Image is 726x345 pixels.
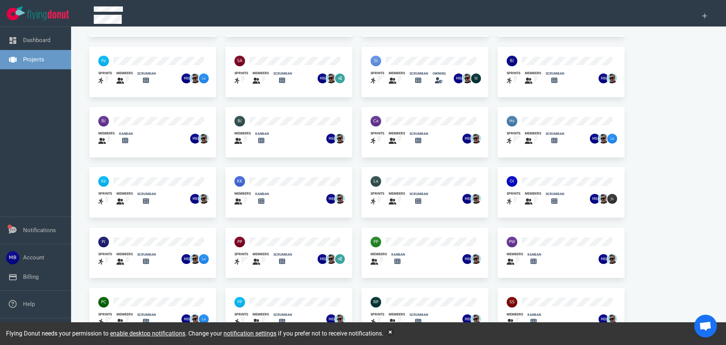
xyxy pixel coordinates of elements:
[335,134,345,144] img: 26
[137,252,156,257] div: scrumban
[410,131,428,136] div: scrumban
[471,73,481,83] img: 26
[181,254,191,264] img: 26
[471,254,481,264] img: 26
[546,71,564,76] div: scrumban
[389,71,405,86] a: members
[234,131,251,146] a: members
[137,71,156,76] div: scrumban
[234,237,245,247] img: 40
[389,312,405,317] div: members
[234,191,251,196] div: members
[507,131,520,146] a: sprints
[599,314,608,324] img: 26
[199,134,209,144] img: 26
[527,312,541,317] div: kanban
[326,314,336,324] img: 26
[410,71,428,76] div: scrumban
[253,312,269,327] a: members
[507,237,517,247] img: 40
[326,194,336,204] img: 26
[507,176,517,187] img: 40
[110,330,185,337] a: enable desktop notifications
[137,192,156,197] div: scrumban
[199,194,209,204] img: 26
[98,297,109,308] img: 40
[234,312,248,317] div: sprints
[607,194,617,204] img: 26
[223,330,276,337] a: notification settings
[410,312,428,317] div: scrumban
[546,192,564,197] div: scrumban
[371,191,384,196] div: sprints
[326,73,336,83] img: 26
[98,71,112,76] div: sprints
[318,73,327,83] img: 26
[599,134,608,144] img: 26
[599,254,608,264] img: 26
[326,254,336,264] img: 26
[462,73,472,83] img: 26
[23,301,35,308] a: Help
[389,191,405,206] a: members
[273,312,292,317] div: scrumban
[98,191,112,196] div: sprints
[338,76,342,80] text: +2
[607,314,617,324] img: 26
[371,237,381,247] img: 40
[507,252,523,267] a: members
[190,254,200,264] img: 26
[98,252,112,267] a: sprints
[116,191,133,206] a: members
[181,314,191,324] img: 26
[371,252,387,267] a: members
[326,134,336,144] img: 26
[525,71,541,86] a: members
[525,71,541,76] div: members
[433,71,446,76] div: owning
[190,314,200,324] img: 26
[98,131,115,146] a: members
[507,71,520,86] a: sprints
[391,252,405,257] div: kanban
[234,252,248,267] a: sprints
[199,314,209,324] img: 26
[371,312,384,327] a: sprints
[410,192,428,197] div: scrumban
[338,257,342,261] text: +2
[185,330,383,337] span: . Change your if you prefer not to receive notifications.
[98,191,112,206] a: sprints
[255,192,269,197] div: kanban
[116,252,133,257] div: members
[371,297,381,308] img: 40
[525,131,541,146] a: members
[181,73,191,83] img: 26
[234,176,245,187] img: 40
[454,73,464,83] img: 26
[98,312,112,327] a: sprints
[98,56,109,66] img: 40
[253,71,269,86] a: members
[546,131,564,136] div: scrumban
[116,71,133,86] a: members
[371,312,384,317] div: sprints
[253,312,269,317] div: members
[234,131,251,136] div: members
[371,191,384,206] a: sprints
[98,116,109,126] img: 40
[98,131,115,136] div: members
[462,194,472,204] img: 26
[507,252,523,257] div: members
[371,71,384,76] div: sprints
[116,312,133,317] div: members
[116,312,133,327] a: members
[23,254,44,261] a: Account
[471,134,481,144] img: 26
[389,71,405,76] div: members
[694,315,717,337] div: Open de chat
[116,191,133,196] div: members
[371,252,387,257] div: members
[607,73,617,83] img: 26
[190,134,200,144] img: 26
[471,194,481,204] img: 26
